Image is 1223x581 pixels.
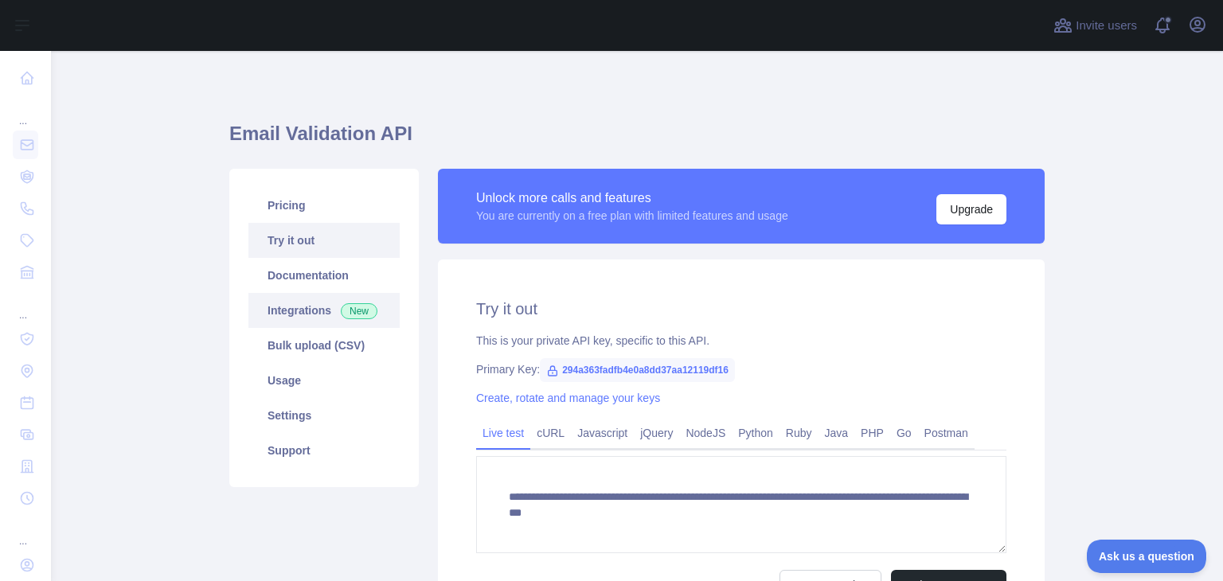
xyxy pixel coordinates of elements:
[540,358,735,382] span: 294a363fadfb4e0a8dd37aa12119df16
[571,420,634,446] a: Javascript
[248,328,400,363] a: Bulk upload (CSV)
[1076,17,1137,35] span: Invite users
[248,363,400,398] a: Usage
[248,293,400,328] a: Integrations New
[248,258,400,293] a: Documentation
[13,516,38,548] div: ...
[248,223,400,258] a: Try it out
[341,303,377,319] span: New
[530,420,571,446] a: cURL
[13,96,38,127] div: ...
[13,290,38,322] div: ...
[248,433,400,468] a: Support
[1087,540,1207,573] iframe: Toggle Customer Support
[229,121,1045,159] h1: Email Validation API
[1050,13,1140,38] button: Invite users
[476,333,1006,349] div: This is your private API key, specific to this API.
[476,361,1006,377] div: Primary Key:
[248,188,400,223] a: Pricing
[476,189,788,208] div: Unlock more calls and features
[780,420,819,446] a: Ruby
[679,420,732,446] a: NodeJS
[476,420,530,446] a: Live test
[854,420,890,446] a: PHP
[476,208,788,224] div: You are currently on a free plan with limited features and usage
[476,298,1006,320] h2: Try it out
[732,420,780,446] a: Python
[634,420,679,446] a: jQuery
[819,420,855,446] a: Java
[890,420,918,446] a: Go
[248,398,400,433] a: Settings
[936,194,1006,224] button: Upgrade
[476,392,660,404] a: Create, rotate and manage your keys
[918,420,975,446] a: Postman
